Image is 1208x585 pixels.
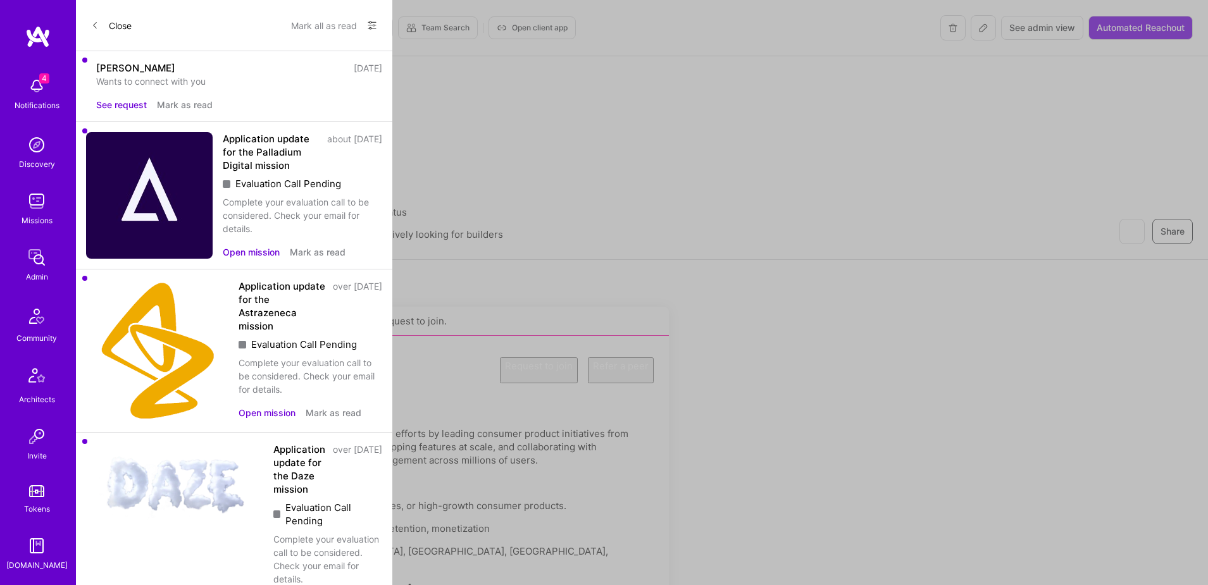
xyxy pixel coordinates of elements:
img: Community [22,301,52,331]
button: Mark as read [157,98,213,111]
div: Application update for the Astrazeneca mission [239,280,325,333]
span: 4 [39,73,49,83]
div: Complete your evaluation call to be considered. Check your email for details. [239,356,382,396]
button: Open mission [223,245,280,259]
img: Company Logo [86,280,228,422]
div: Missions [22,214,53,227]
div: [DATE] [354,61,382,75]
div: Tokens [24,502,50,515]
div: Discovery [19,157,55,171]
div: Evaluation Call Pending [223,177,382,190]
img: guide book [24,533,49,558]
div: Application update for the Palladium Digital mission [223,132,320,172]
img: Architects [22,362,52,393]
img: admin teamwork [24,245,49,270]
div: Evaluation Call Pending [239,338,382,351]
button: See request [96,98,147,111]
div: Evaluation Call Pending [273,501,382,527]
img: Company Logo [86,443,263,524]
img: tokens [29,485,44,497]
img: discovery [24,132,49,157]
img: teamwork [24,188,49,214]
div: Community [16,331,57,345]
button: Close [91,15,132,35]
div: over [DATE] [333,280,382,333]
div: Notifications [15,99,59,112]
img: logo [25,25,51,48]
button: Mark as read [290,245,346,259]
img: bell [24,73,49,99]
img: Invite [24,424,49,449]
div: about [DATE] [327,132,382,172]
div: Complete your evaluation call to be considered. Check your email for details. [223,195,382,235]
div: [DOMAIN_NAME] [6,558,68,572]
img: Company Logo [86,132,213,259]
div: Invite [27,449,47,462]
div: Application update for the Daze mission [273,443,325,496]
button: Mark as read [306,406,361,419]
div: Wants to connect with you [96,75,382,88]
div: Architects [19,393,55,406]
div: over [DATE] [333,443,382,496]
div: [PERSON_NAME] [96,61,175,75]
div: Admin [26,270,48,283]
button: Mark all as read [291,15,357,35]
button: Open mission [239,406,296,419]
